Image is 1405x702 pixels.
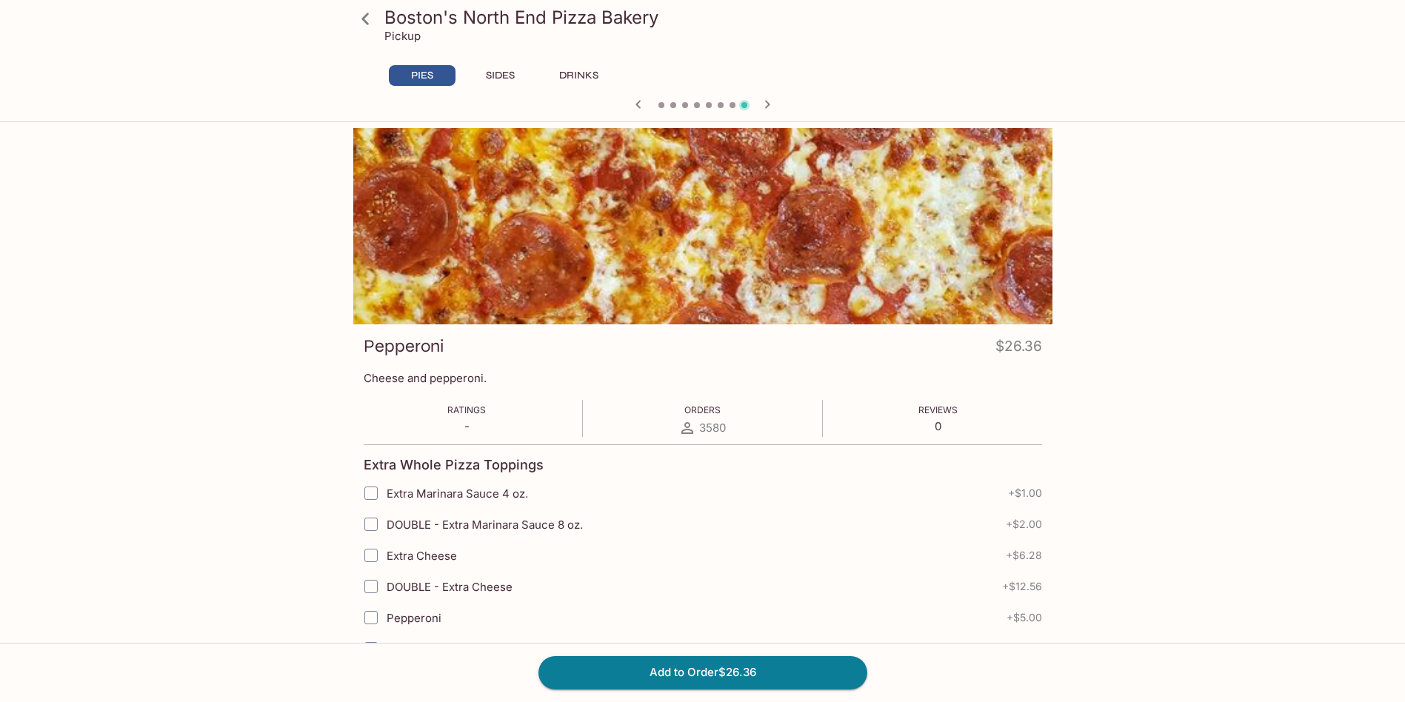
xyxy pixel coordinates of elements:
h4: Extra Whole Pizza Toppings [364,457,544,473]
button: DRINKS [546,65,613,86]
span: Reviews [918,404,958,415]
span: DOUBLE - Extra Cheese [387,580,513,594]
h3: Pepperoni [364,335,444,358]
h4: $26.36 [995,335,1042,364]
h3: Boston's North End Pizza Bakery [384,6,1047,29]
span: Extra Marinara Sauce 4 oz. [387,487,528,501]
span: + $2.00 [1006,518,1042,530]
span: + $5.00 [1007,612,1042,624]
span: 3580 [699,421,726,435]
span: Ratings [447,404,486,415]
div: Pepperoni [353,128,1052,324]
p: Cheese and pepperoni. [364,371,1042,385]
button: PIES [389,65,455,86]
span: + $1.00 [1008,487,1042,499]
span: DOUBLE - Extra Marinara Sauce 8 oz. [387,518,583,532]
p: 0 [918,419,958,433]
span: + $12.56 [1002,581,1042,592]
span: Pepperoni [387,611,441,625]
span: DOUBLE - Pepperoni [387,642,497,656]
span: + $6.28 [1006,549,1042,561]
p: - [447,419,486,433]
span: Extra Cheese [387,549,457,563]
button: SIDES [467,65,534,86]
p: Pickup [384,29,421,43]
button: Add to Order$26.36 [538,656,867,689]
span: Orders [684,404,721,415]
